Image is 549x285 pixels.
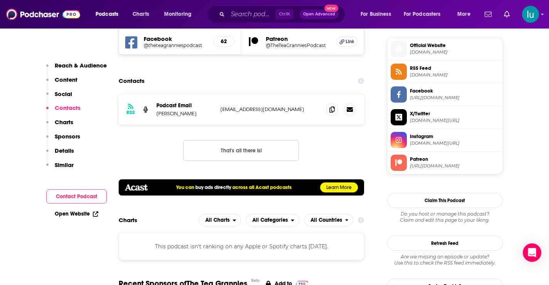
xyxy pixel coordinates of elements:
[387,193,503,208] button: Claim This Podcast
[391,86,499,103] a: Facebook[URL][DOMAIN_NAME]
[410,88,499,94] span: Facebook
[410,49,499,55] span: shows.acast.com
[336,37,358,47] a: Link
[228,8,275,20] input: Search podcasts, credits, & more...
[55,76,77,83] p: Content
[246,214,299,226] button: open menu
[46,76,77,90] button: Content
[399,8,452,20] button: open menu
[183,140,299,161] button: Nothing here.
[346,39,354,45] span: Link
[252,218,288,223] span: All Categories
[214,5,353,23] div: Search podcasts, credits, & more...
[303,12,335,16] span: Open Advanced
[156,102,214,109] p: Podcast Email
[387,254,503,266] div: Are we missing an episode or update? Use this to check the RSS feed immediately.
[387,236,503,251] button: Refresh Feed
[144,35,207,42] h5: Facebook
[324,5,338,12] span: New
[246,214,299,226] h2: Categories
[220,106,321,113] p: [EMAIL_ADDRESS][DOMAIN_NAME]
[199,214,241,226] h2: Platforms
[275,9,294,19] span: Ctrl K
[55,147,74,154] p: Details
[159,8,201,20] button: open menu
[266,35,330,42] h5: Patreon
[46,104,81,118] button: Contacts
[410,118,499,123] span: twitter.com/TheTeaGrannies
[55,133,80,140] p: Sponsors
[304,214,354,226] h2: Countries
[522,6,539,23] img: User Profile
[391,109,499,125] a: X/Twitter[DOMAIN_NAME][URL]
[90,8,128,20] button: open menu
[387,211,503,223] div: Claim and edit this page to your liking.
[311,218,342,223] span: All Countries
[410,42,499,49] span: Official Website
[46,161,74,175] button: Similar
[404,9,441,20] span: For Podcasters
[199,214,241,226] button: open menu
[46,62,107,76] button: Reach & Audience
[144,42,207,48] a: @theteagranniespodcast
[410,110,499,117] span: X/Twitter
[391,64,499,80] a: RSS Feed[DOMAIN_NAME]
[46,90,72,105] button: Social
[220,38,228,45] h5: 62
[46,133,80,147] button: Sponsors
[46,147,74,161] button: Details
[410,156,499,163] span: Patreon
[391,155,499,171] a: Patreon[URL][DOMAIN_NAME]
[55,118,73,126] p: Charts
[156,110,214,117] p: [PERSON_NAME]
[133,9,149,20] span: Charts
[119,233,364,260] div: This podcast isn't ranking on any Apple or Spotify charts [DATE].
[387,211,503,217] span: Do you host or manage this podcast?
[452,8,480,20] button: open menu
[55,104,81,111] p: Contacts
[355,8,401,20] button: open menu
[55,211,98,217] a: Open Website
[55,90,72,98] p: Social
[195,184,231,191] a: buy ads directly
[482,8,495,21] a: Show notifications dropdown
[304,214,354,226] button: open menu
[410,72,499,78] span: access.acast.com
[501,8,513,21] a: Show notifications dropdown
[266,42,330,48] a: @TheTeaGranniesPodcast
[457,9,470,20] span: More
[205,218,230,223] span: All Charts
[320,182,358,192] a: Learn More
[251,278,260,283] div: Beta
[164,9,191,20] span: Monitoring
[410,65,499,72] span: RSS Feed
[119,74,144,88] h2: Contacts
[96,9,118,20] span: Podcasts
[522,6,539,23] span: Logged in as lusodano
[522,6,539,23] button: Show profile menu
[410,140,499,146] span: instagram.com/theteagranniespodcast
[410,95,499,101] span: https://www.facebook.com/theteagranniespodcast
[361,9,391,20] span: For Business
[119,216,137,224] h2: Charts
[176,184,292,191] h5: You can across all Acast podcasts
[410,133,499,140] span: Instagram
[55,161,74,169] p: Similar
[128,8,154,20] a: Charts
[391,41,499,57] a: Official Website[DOMAIN_NAME]
[126,110,135,116] h3: RSS
[6,7,80,22] img: Podchaser - Follow, Share and Rate Podcasts
[523,243,541,262] div: Open Intercom Messenger
[55,62,107,69] p: Reach & Audience
[410,163,499,169] span: https://www.patreon.com/TheTeaGranniesPodcast
[46,189,107,204] button: Contact Podcast
[125,184,148,191] img: acastlogo
[300,10,339,19] button: Open AdvancedNew
[391,132,499,148] a: Instagram[DOMAIN_NAME][URL]
[46,118,73,133] button: Charts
